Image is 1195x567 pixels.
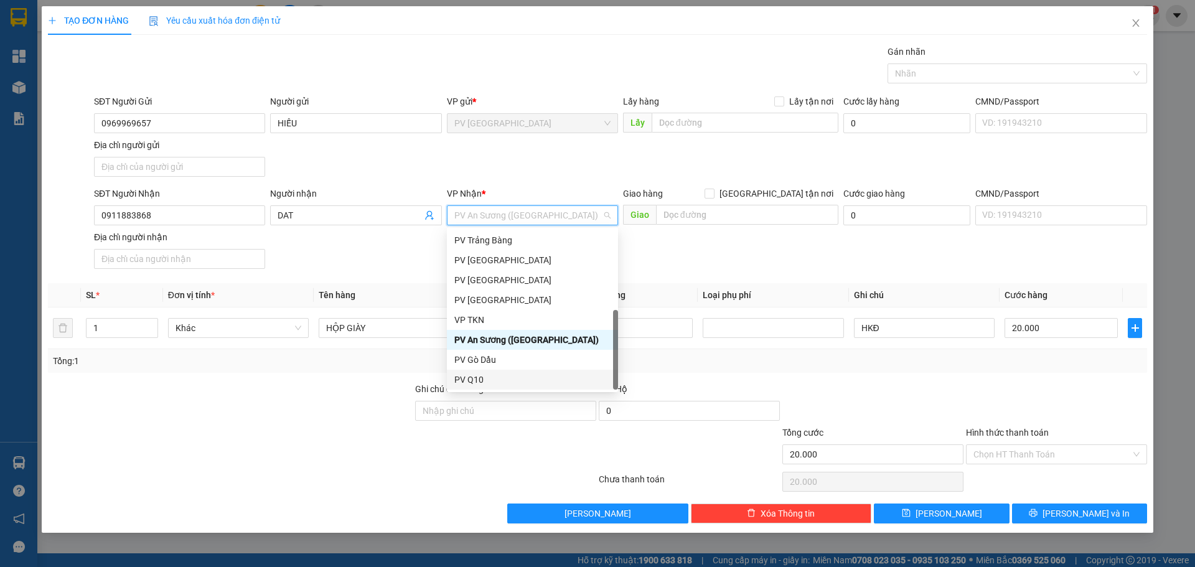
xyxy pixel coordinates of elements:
button: [PERSON_NAME] [507,504,688,523]
label: Cước giao hàng [843,189,905,199]
span: TẠO ĐƠN HÀNG [48,16,129,26]
div: PV Q10 [447,370,618,390]
span: Tổng cước [782,428,823,438]
div: CMND/Passport [975,187,1146,200]
span: Giao [623,205,656,225]
div: Chưa thanh toán [597,472,781,494]
img: icon [149,16,159,26]
div: PV Tây Ninh [447,290,618,310]
input: Dọc đường [656,205,838,225]
button: save[PERSON_NAME] [874,504,1009,523]
input: 0 [579,318,693,338]
span: plus [1128,323,1141,333]
button: printer[PERSON_NAME] và In [1012,504,1147,523]
div: PV Trảng Bàng [454,233,611,247]
span: user-add [424,210,434,220]
div: PV Q10 [454,373,611,387]
button: Close [1118,6,1153,41]
span: save [902,508,911,518]
span: SL [86,290,96,300]
label: Ghi chú đơn hàng [415,384,484,394]
label: Hình thức thanh toán [966,428,1049,438]
span: [PERSON_NAME] và In [1043,507,1130,520]
span: Cước hàng [1005,290,1047,300]
input: Cước lấy hàng [843,113,970,133]
div: CMND/Passport [975,95,1146,108]
span: delete [747,508,756,518]
span: Yêu cầu xuất hóa đơn điện tử [149,16,280,26]
input: VD: Bàn, Ghế [319,318,459,338]
div: PV Trảng Bàng [447,230,618,250]
input: Ghi Chú [854,318,995,338]
div: Người nhận [270,187,441,200]
span: Lấy hàng [623,96,659,106]
span: Giao hàng [623,189,663,199]
input: Ghi chú đơn hàng [415,401,596,421]
input: Cước giao hàng [843,205,970,225]
button: deleteXóa Thông tin [691,504,872,523]
input: Địa chỉ của người gửi [94,157,265,177]
span: Đơn vị tính [168,290,215,300]
span: Lấy tận nơi [784,95,838,108]
span: Khác [176,319,301,337]
span: [GEOGRAPHIC_DATA] tận nơi [715,187,838,200]
label: Cước lấy hàng [843,96,899,106]
div: Địa chỉ người gửi [94,138,265,152]
div: PV An Sương (Hàng Hóa) [447,330,618,350]
span: printer [1029,508,1038,518]
label: Gán nhãn [888,47,926,57]
span: Xóa Thông tin [761,507,815,520]
div: PV Gò Dầu [454,353,611,367]
span: Thu Hộ [599,384,627,394]
span: Lấy [623,113,652,133]
div: PV Phước Đông [447,270,618,290]
div: PV Gò Dầu [447,350,618,370]
th: Loại phụ phí [698,283,848,307]
button: plus [1128,318,1141,338]
div: PV [GEOGRAPHIC_DATA] [454,273,611,287]
div: Người gửi [270,95,441,108]
div: SĐT Người Nhận [94,187,265,200]
span: VP Nhận [447,189,482,199]
span: close [1131,18,1141,28]
span: PV An Sương (Hàng Hóa) [454,206,611,225]
input: Địa chỉ của người nhận [94,249,265,269]
span: [PERSON_NAME] [916,507,982,520]
div: Tổng: 1 [53,354,461,368]
div: Địa chỉ người nhận [94,230,265,244]
span: [PERSON_NAME] [565,507,631,520]
div: VP TKN [447,310,618,330]
div: PV [GEOGRAPHIC_DATA] [454,253,611,267]
th: Ghi chú [849,283,1000,307]
div: VP TKN [454,313,611,327]
div: PV Hòa Thành [447,250,618,270]
button: delete [53,318,73,338]
div: SĐT Người Gửi [94,95,265,108]
span: PV Hòa Thành [454,114,611,133]
div: PV An Sương ([GEOGRAPHIC_DATA]) [454,333,611,347]
span: Tên hàng [319,290,355,300]
div: VP gửi [447,95,618,108]
input: Dọc đường [652,113,838,133]
div: PV [GEOGRAPHIC_DATA] [454,293,611,307]
span: plus [48,16,57,25]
